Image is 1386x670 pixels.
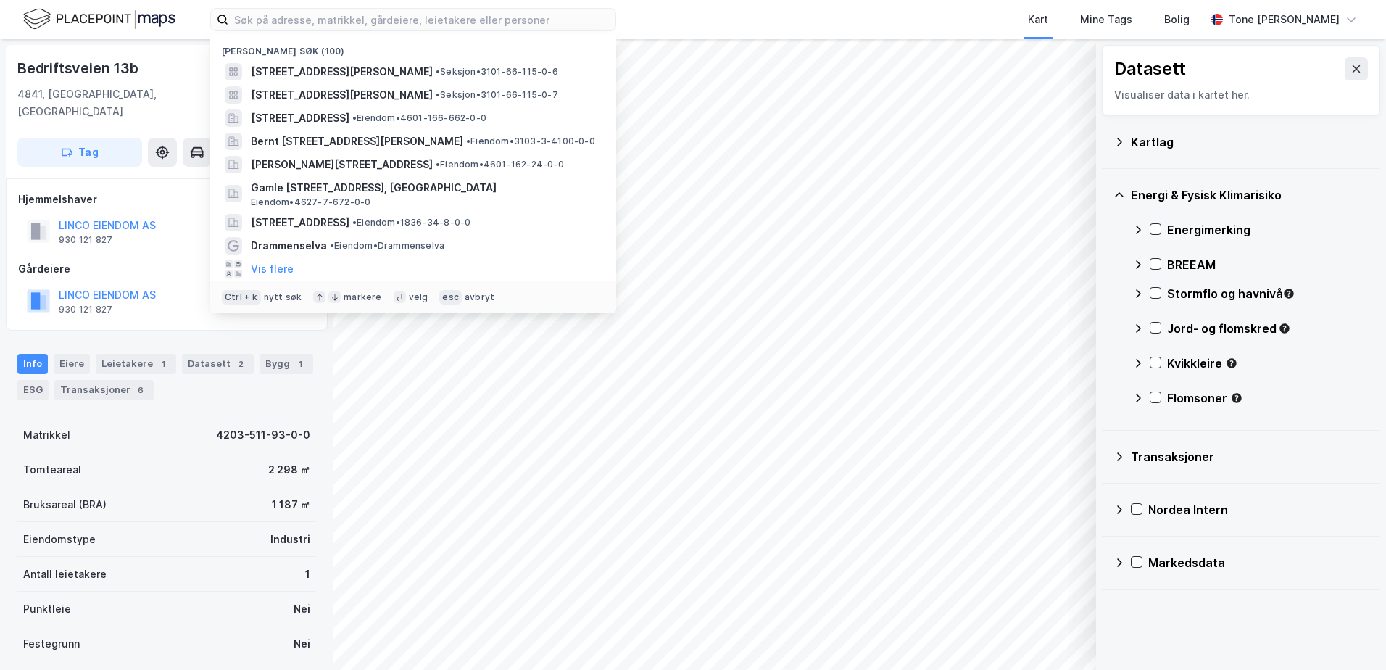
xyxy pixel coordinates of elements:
[59,234,112,246] div: 930 121 827
[210,34,616,60] div: [PERSON_NAME] søk (100)
[270,531,310,548] div: Industri
[352,217,357,228] span: •
[294,600,310,618] div: Nei
[18,260,315,278] div: Gårdeiere
[1131,133,1369,151] div: Kartlag
[260,354,313,374] div: Bygg
[251,179,599,197] span: Gamle [STREET_ADDRESS], [GEOGRAPHIC_DATA]
[1167,355,1369,372] div: Kvikkleire
[1167,320,1369,337] div: Jord- og flomskred
[305,566,310,583] div: 1
[17,380,49,400] div: ESG
[23,635,80,653] div: Festegrunn
[251,237,327,255] span: Drammenselva
[1131,186,1369,204] div: Energi & Fysisk Klimarisiko
[439,290,462,305] div: esc
[228,9,615,30] input: Søk på adresse, matrikkel, gårdeiere, leietakere eller personer
[352,112,486,124] span: Eiendom • 4601-166-662-0-0
[466,136,595,147] span: Eiendom • 3103-3-4100-0-0
[436,66,558,78] span: Seksjon • 3101-66-115-0-6
[1080,11,1132,28] div: Mine Tags
[352,112,357,123] span: •
[251,260,294,278] button: Vis flere
[465,291,494,303] div: avbryt
[436,159,440,170] span: •
[96,354,176,374] div: Leietakere
[1167,389,1369,407] div: Flomsoner
[23,600,71,618] div: Punktleie
[1148,501,1369,518] div: Nordea Intern
[251,133,463,150] span: Bernt [STREET_ADDRESS][PERSON_NAME]
[23,496,107,513] div: Bruksareal (BRA)
[251,86,433,104] span: [STREET_ADDRESS][PERSON_NAME]
[23,566,107,583] div: Antall leietakere
[251,156,433,173] span: [PERSON_NAME][STREET_ADDRESS]
[216,426,310,444] div: 4203-511-93-0-0
[133,383,148,397] div: 6
[1148,554,1369,571] div: Markedsdata
[1131,448,1369,466] div: Transaksjoner
[272,496,310,513] div: 1 187 ㎡
[59,304,112,315] div: 930 121 827
[1164,11,1190,28] div: Bolig
[268,461,310,479] div: 2 298 ㎡
[1314,600,1386,670] iframe: Chat Widget
[17,86,243,120] div: 4841, [GEOGRAPHIC_DATA], [GEOGRAPHIC_DATA]
[264,291,302,303] div: nytt søk
[1230,392,1243,405] div: Tooltip anchor
[18,191,315,208] div: Hjemmelshaver
[1114,57,1186,80] div: Datasett
[330,240,334,251] span: •
[1229,11,1340,28] div: Tone [PERSON_NAME]
[156,357,170,371] div: 1
[1114,86,1368,104] div: Visualiser data i kartet her.
[1167,256,1369,273] div: BREEAM
[23,7,175,32] img: logo.f888ab2527a4732fd821a326f86c7f29.svg
[436,89,440,100] span: •
[352,217,470,228] span: Eiendom • 1836-34-8-0-0
[251,214,349,231] span: [STREET_ADDRESS]
[251,109,349,127] span: [STREET_ADDRESS]
[17,57,141,80] div: Bedriftsveien 13b
[409,291,428,303] div: velg
[466,136,470,146] span: •
[1167,285,1369,302] div: Stormflo og havnivå
[293,357,307,371] div: 1
[330,240,444,252] span: Eiendom • Drammenselva
[1028,11,1048,28] div: Kart
[1282,287,1295,300] div: Tooltip anchor
[294,635,310,653] div: Nei
[54,380,154,400] div: Transaksjoner
[344,291,381,303] div: markere
[251,63,433,80] span: [STREET_ADDRESS][PERSON_NAME]
[23,426,70,444] div: Matrikkel
[23,531,96,548] div: Eiendomstype
[1278,322,1291,335] div: Tooltip anchor
[23,461,81,479] div: Tomteareal
[222,290,261,305] div: Ctrl + k
[17,138,142,167] button: Tag
[436,159,564,170] span: Eiendom • 4601-162-24-0-0
[54,354,90,374] div: Eiere
[1167,221,1369,239] div: Energimerking
[436,66,440,77] span: •
[233,357,248,371] div: 2
[182,354,254,374] div: Datasett
[17,354,48,374] div: Info
[1225,357,1238,370] div: Tooltip anchor
[436,89,558,101] span: Seksjon • 3101-66-115-0-7
[251,197,370,208] span: Eiendom • 4627-7-672-0-0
